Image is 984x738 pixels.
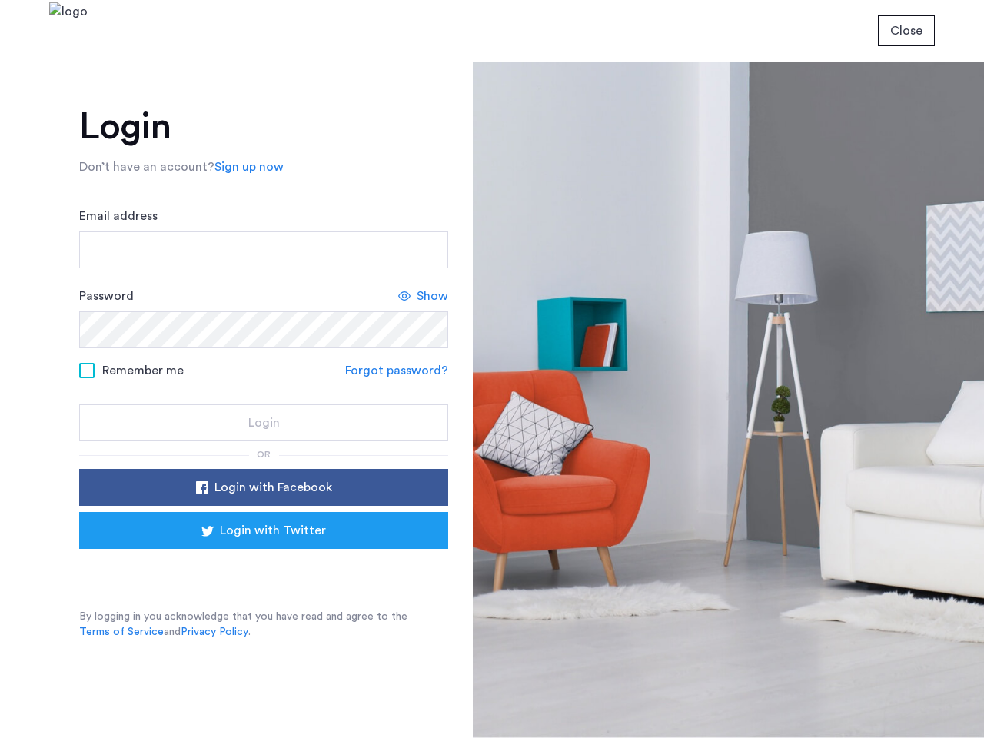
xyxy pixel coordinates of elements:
[248,414,280,432] span: Login
[79,404,448,441] button: button
[878,15,935,46] button: button
[79,287,134,305] label: Password
[417,287,448,305] span: Show
[79,108,448,145] h1: Login
[257,450,271,459] span: or
[345,361,448,380] a: Forgot password?
[79,161,214,173] span: Don’t have an account?
[214,478,332,497] span: Login with Facebook
[214,158,284,176] a: Sign up now
[890,22,922,40] span: Close
[79,207,158,225] label: Email address
[49,2,88,60] img: logo
[79,469,448,506] button: button
[181,624,248,640] a: Privacy Policy
[79,624,164,640] a: Terms of Service
[102,361,184,380] span: Remember me
[79,512,448,549] button: button
[79,609,448,640] p: By logging in you acknowledge that you have read and agree to the and .
[220,521,326,540] span: Login with Twitter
